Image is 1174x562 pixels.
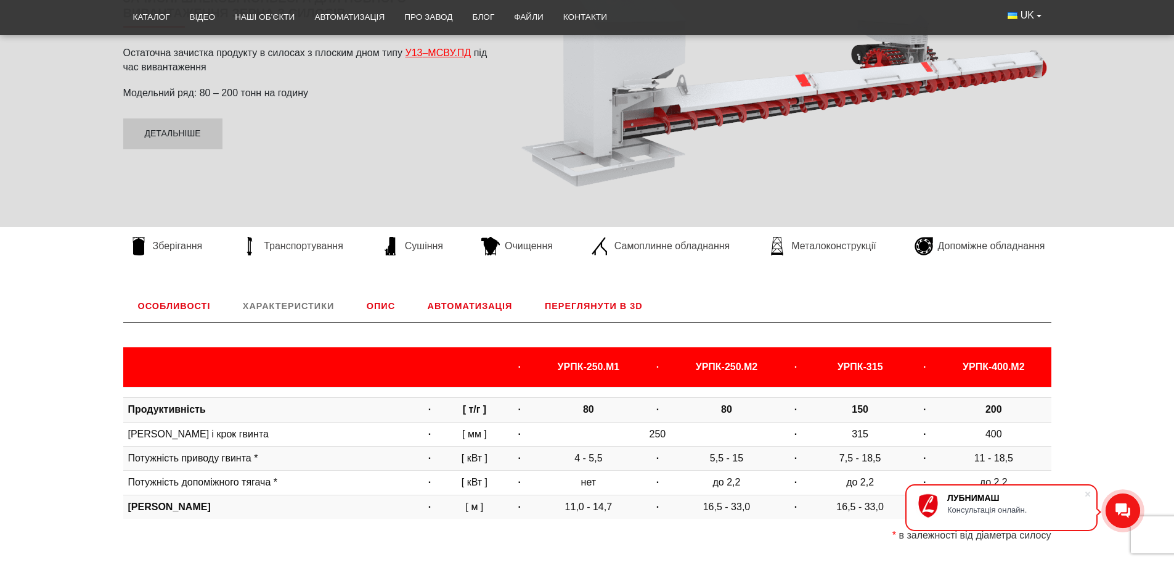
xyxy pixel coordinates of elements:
td: Потужність допоміжного тягача * [123,471,418,495]
a: Транспортування [234,237,349,255]
span: : [194,88,197,98]
strong: · [428,429,431,439]
span: в [899,530,905,540]
strong: · [923,362,926,372]
strong: · [794,362,797,372]
span: силосах [268,48,305,58]
span: Зберігання [153,239,203,253]
td: до 2,2 [807,471,913,495]
a: Контакти [553,4,617,31]
a: Металоконструкції [762,237,882,255]
a: Опис [352,290,410,322]
span: тонн [240,88,261,98]
div: Консультація онлайн. [947,505,1084,514]
span: UK [1021,9,1034,22]
span: 200 [221,88,238,98]
a: У13–МСВУ.ПД [405,48,471,58]
a: Допоміжне обладнання [908,237,1051,255]
span: У13 [405,48,422,58]
a: Зберігання [123,237,209,255]
td: 7,5 - 18,5 [807,447,913,471]
span: Очищення [505,239,553,253]
td: 16,5 - 33,0 [807,495,913,519]
strong: · [518,429,521,439]
strong: · [923,453,926,463]
td: до 2,2 [936,471,1051,495]
strong: · [656,502,659,512]
strong: · [428,404,431,415]
span: [ кВт ] [462,453,487,463]
span: Металоконструкції [791,239,876,253]
span: вивантаження [141,62,206,72]
span: – [213,88,219,98]
b: [ т/г ] [463,404,487,415]
td: 250 [531,422,784,446]
a: Каталог [123,4,180,31]
a: Автоматизація [304,4,394,31]
span: Сушіння [405,239,443,253]
span: МСВУ.ПД [428,48,471,58]
span: ряд [177,88,194,98]
span: зачистка [174,48,214,58]
td: 4 - 5,5 [531,447,646,471]
strong: · [656,477,659,487]
td: 5,5 - 15 [669,447,784,471]
td: 400 [936,422,1051,446]
strong: · [794,404,797,415]
a: Детальніше [123,118,222,149]
strong: · [794,477,797,487]
span: [ мм ] [462,429,487,439]
a: Наші об’єкти [225,4,304,31]
span: в [260,48,266,58]
button: UK [998,4,1051,27]
span: на годину [264,88,308,98]
span: Транспортування [264,239,343,253]
span: – [422,48,428,58]
td: 11,0 - 14,7 [531,495,646,519]
strong: · [923,404,926,415]
strong: · [428,453,431,463]
strong: · [656,453,659,463]
strong: · [518,362,521,372]
th: УРПК-250.М1 [531,347,646,387]
span: силосу [1019,530,1051,540]
td: 315 [807,422,913,446]
strong: · [656,362,659,372]
strong: · [518,453,521,463]
a: Очищення [475,237,559,255]
span: дном [356,48,380,58]
a: Файли [504,4,553,31]
span: під час [123,48,487,72]
strong: · [923,429,926,439]
b: 150 [852,404,868,415]
b: 80 [583,404,594,415]
strong: · [428,477,431,487]
th: УРПК-400.М2 [936,347,1051,387]
div: ЛУБНИМАШ [947,493,1084,503]
span: з [308,48,312,58]
b: [PERSON_NAME] [128,502,211,512]
a: Характеристики [228,290,349,322]
span: Допоміжне обладнання [938,239,1045,253]
strong: · [518,404,521,415]
a: Блог [462,4,504,31]
strong: · [923,477,926,487]
img: Українська [1008,12,1017,19]
a: Про завод [394,4,462,31]
th: УРПК-250.М2 [669,347,784,387]
span: 80 [200,88,211,98]
a: Переглянути в 3D [530,290,658,322]
span: [ кВт ] [462,477,487,487]
th: УРПК-315 [807,347,913,387]
span: Самоплинне обладнання [614,239,730,253]
a: Відео [180,4,226,31]
td: 11 - 18,5 [936,447,1051,471]
span: продукту [216,48,257,58]
a: Автоматизація [413,290,528,322]
td: Потужність приводу гвинта * [123,447,418,471]
span: Остаточна [123,48,171,58]
td: 16,5 - 33,0 [669,495,784,519]
a: Самоплинне обладнання [585,237,736,255]
b: 80 [721,404,732,415]
span: типу [382,48,402,58]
